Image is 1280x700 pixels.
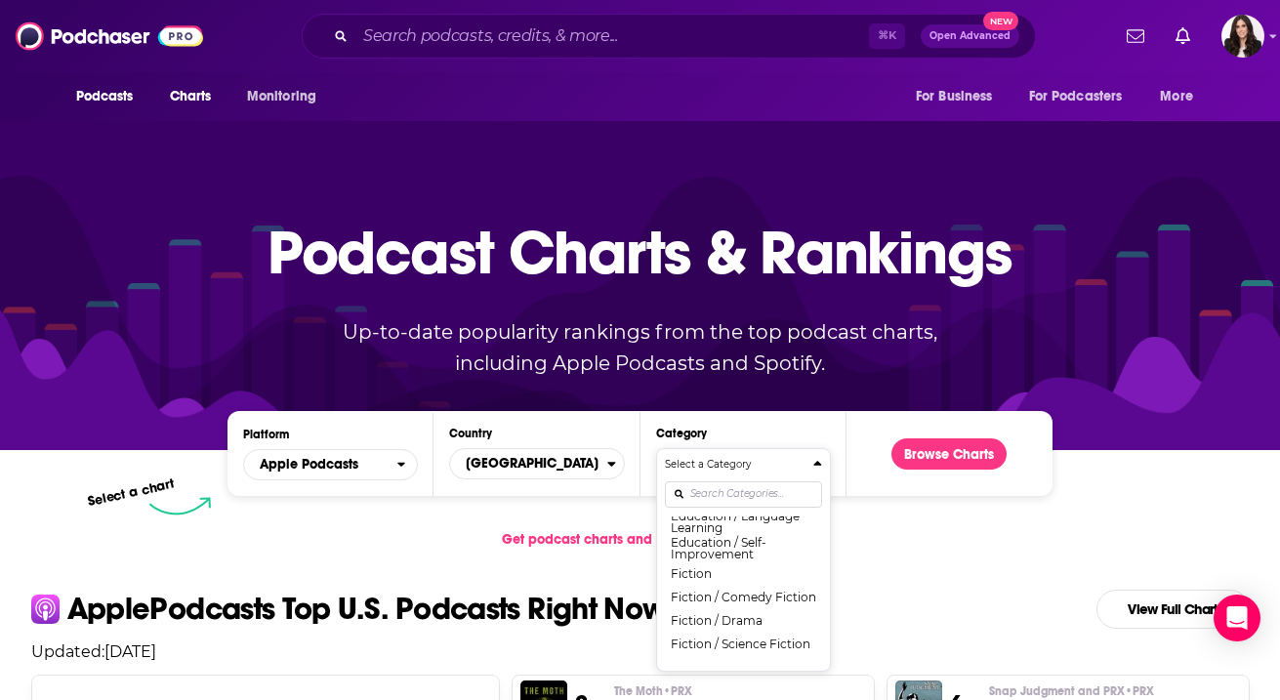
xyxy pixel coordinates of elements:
p: Apple Podcasts Top U.S. Podcasts Right Now [67,594,666,625]
button: open menu [233,78,342,115]
button: Open AdvancedNew [921,24,1019,48]
div: Search podcasts, credits, & more... [302,14,1036,59]
span: More [1160,83,1193,110]
button: Fiction / Science Fiction [665,632,822,655]
span: ⌘ K [869,23,905,49]
span: Logged in as RebeccaShapiro [1221,15,1264,58]
span: Apple Podcasts [260,458,358,472]
span: For Podcasters [1029,83,1123,110]
button: open menu [1016,78,1151,115]
span: The Moth [614,683,692,699]
button: Browse Charts [891,438,1007,470]
a: Show notifications dropdown [1119,20,1152,53]
button: Government [665,655,822,679]
a: Charts [157,78,224,115]
button: Education / Self-Improvement [665,535,822,561]
span: Snap Judgment and PRX [989,683,1154,699]
a: View Full Chart [1096,590,1250,629]
p: Updated: [DATE] [16,642,1265,661]
span: Monitoring [247,83,316,110]
img: User Profile [1221,15,1264,58]
button: open menu [62,78,159,115]
span: Open Advanced [929,31,1011,41]
p: Select a chart [87,475,177,510]
a: Show notifications dropdown [1168,20,1198,53]
span: • PRX [1125,684,1154,698]
span: [GEOGRAPHIC_DATA] [450,447,606,480]
input: Search podcasts, credits, & more... [355,21,869,52]
input: Search Categories... [665,481,822,508]
img: Podchaser - Follow, Share and Rate Podcasts [16,18,203,55]
button: Education / Language Learning [665,509,822,535]
h2: Platforms [243,449,418,480]
button: Show profile menu [1221,15,1264,58]
span: Podcasts [76,83,134,110]
span: New [983,12,1018,30]
button: Countries [449,448,624,479]
span: Get podcast charts and rankings via API [502,531,759,548]
p: The Moth • PRX [614,683,692,699]
h4: Select a Category [665,460,805,470]
span: • PRX [663,684,692,698]
a: Get podcast charts and rankings via API [486,515,794,563]
p: Podcast Charts & Rankings [268,188,1012,315]
div: Open Intercom Messenger [1214,595,1260,641]
img: apple Icon [31,595,60,623]
span: For Business [916,83,993,110]
p: Snap Judgment and PRX • PRX [989,683,1154,699]
img: select arrow [149,497,211,515]
button: Fiction / Drama [665,608,822,632]
button: Fiction [665,561,822,585]
button: open menu [1146,78,1218,115]
span: Charts [170,83,212,110]
p: Up-to-date popularity rankings from the top podcast charts, including Apple Podcasts and Spotify. [305,316,976,379]
button: Categories [656,448,831,672]
button: Fiction / Comedy Fiction [665,585,822,608]
button: open menu [243,449,418,480]
button: open menu [902,78,1017,115]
